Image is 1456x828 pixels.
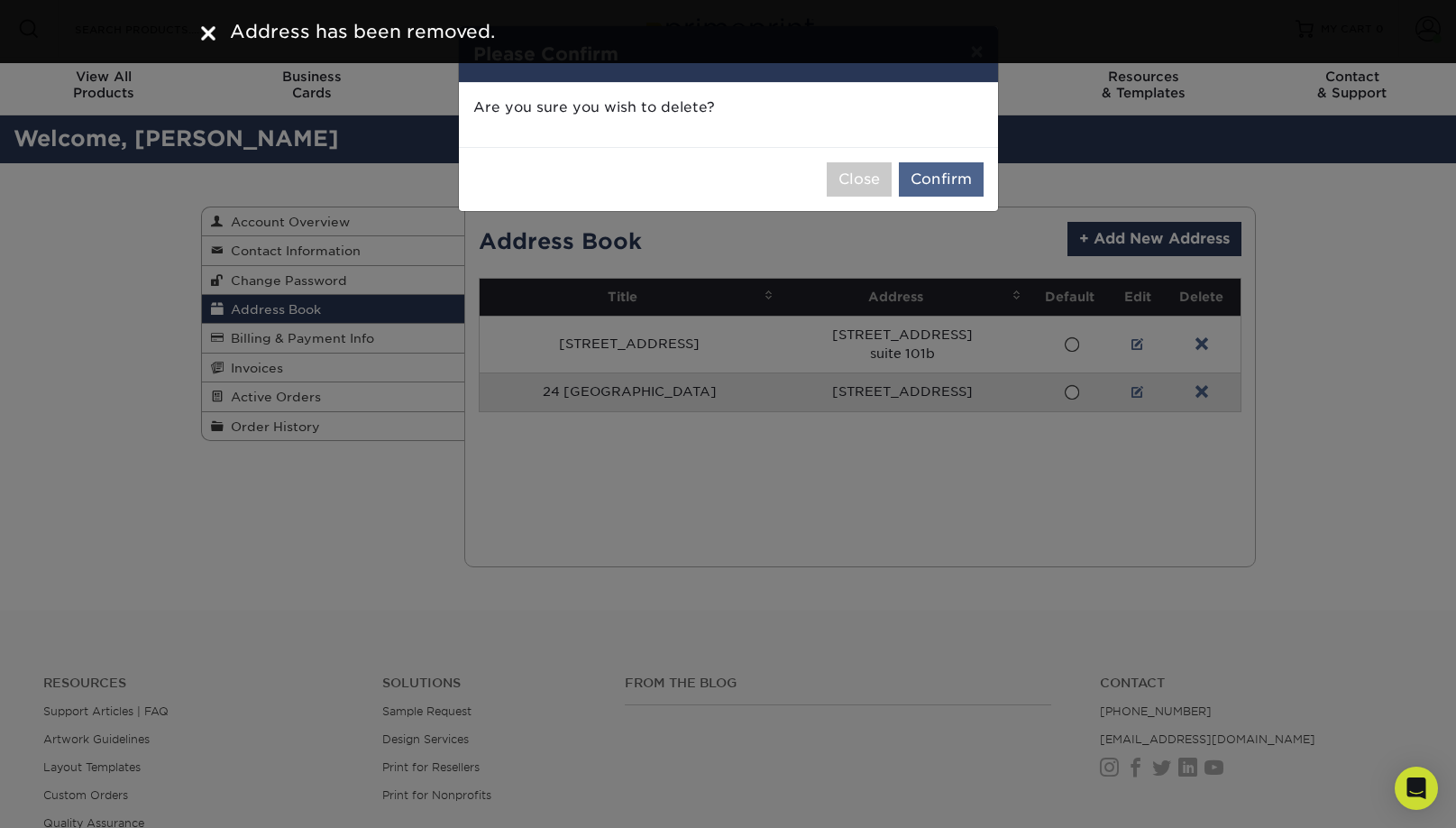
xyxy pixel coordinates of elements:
button: Close [827,162,892,197]
span: Address has been removed. [230,21,495,42]
button: Confirm [899,162,984,197]
img: close [201,26,215,41]
p: Are you sure you wish to delete? [473,97,984,118]
div: Open Intercom Messenger [1395,767,1438,810]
